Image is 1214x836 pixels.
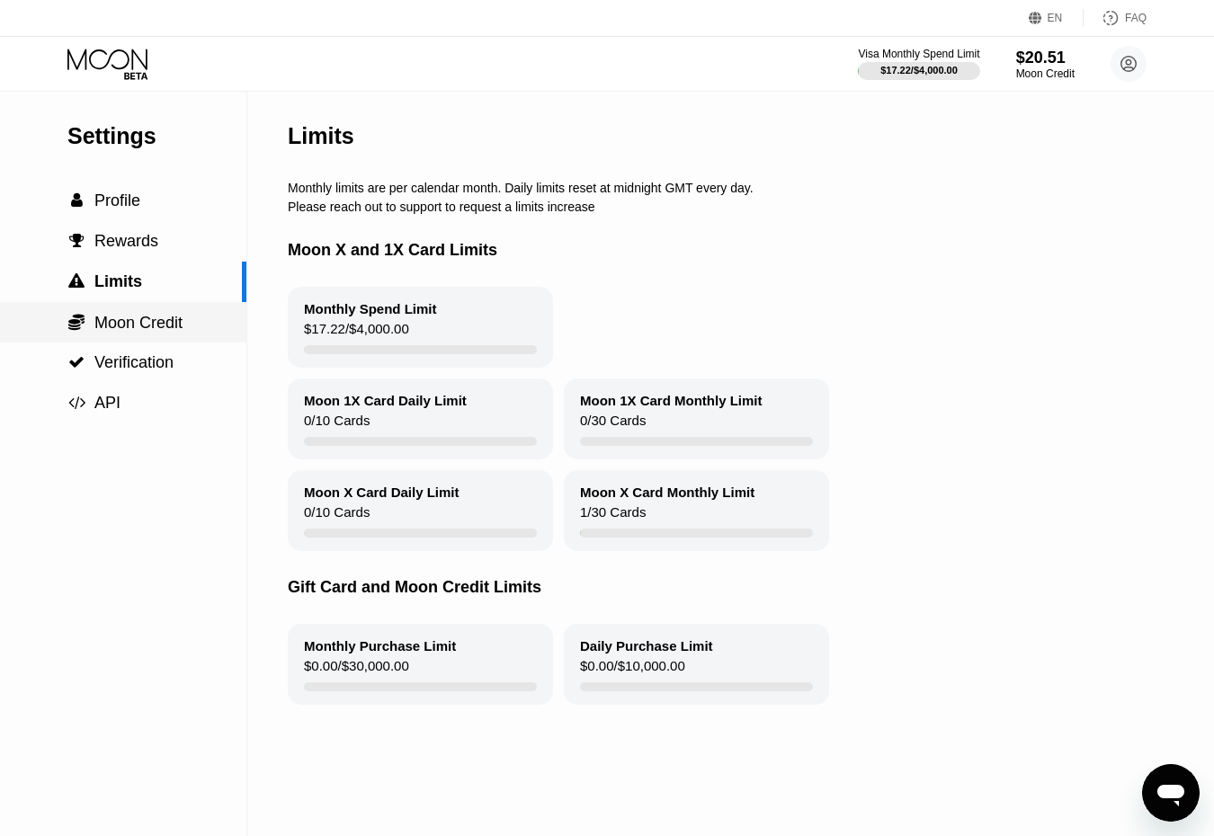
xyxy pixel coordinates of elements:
span:  [68,313,85,331]
div: EN [1029,9,1084,27]
span: Limits [94,272,142,290]
span: Profile [94,191,140,209]
div: $0.00 / $10,000.00 [580,658,685,682]
div: EN [1048,12,1063,24]
div: Visa Monthly Spend Limit [858,48,979,60]
div: $20.51Moon Credit [1016,49,1075,80]
div: Settings [67,123,246,149]
span:  [68,395,85,411]
span: Verification [94,353,174,371]
div: 0 / 10 Cards [304,504,370,529]
div: 0 / 10 Cards [304,413,370,437]
div: FAQ [1084,9,1147,27]
div:  [67,354,85,370]
div: $20.51 [1016,49,1075,67]
div: Moon X Card Daily Limit [304,485,460,500]
div: Visa Monthly Spend Limit$17.22/$4,000.00 [858,48,979,80]
div:  [67,313,85,331]
div: Moon 1X Card Monthly Limit [580,393,763,408]
span:  [69,233,85,249]
iframe: Кнопка для запуску вікна повідомлень, розмова триває [1142,764,1200,822]
div: 1 / 30 Cards [580,504,646,529]
div: Monthly Purchase Limit [304,638,456,654]
div: Moon X Card Monthly Limit [580,485,754,500]
div:  [67,273,85,289]
span:  [68,273,85,289]
span:  [71,192,83,209]
span: API [94,394,121,412]
span:  [68,354,85,370]
div:  [67,395,85,411]
div: Limits [288,123,354,149]
div: $17.22 / $4,000.00 [880,65,958,76]
div: FAQ [1125,12,1147,24]
div:  [67,192,85,209]
div: $17.22 / $4,000.00 [304,321,409,345]
div: Daily Purchase Limit [580,638,713,654]
div: 0 / 30 Cards [580,413,646,437]
div: Moon Credit [1016,67,1075,80]
div:  [67,233,85,249]
div: Moon 1X Card Daily Limit [304,393,467,408]
span: Rewards [94,232,158,250]
span: Moon Credit [94,314,183,332]
div: Monthly Spend Limit [304,301,437,316]
div: $0.00 / $30,000.00 [304,658,409,682]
